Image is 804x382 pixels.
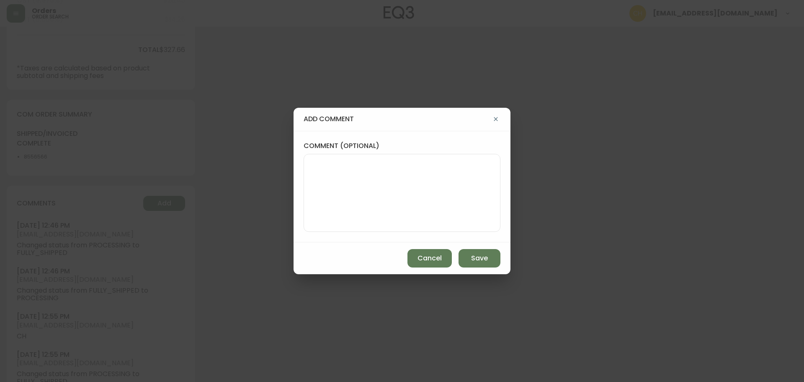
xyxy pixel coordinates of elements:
[304,141,500,151] label: comment (optional)
[459,249,500,268] button: Save
[304,114,491,124] h4: add comment
[417,254,442,263] span: Cancel
[407,249,452,268] button: Cancel
[471,254,488,263] span: Save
